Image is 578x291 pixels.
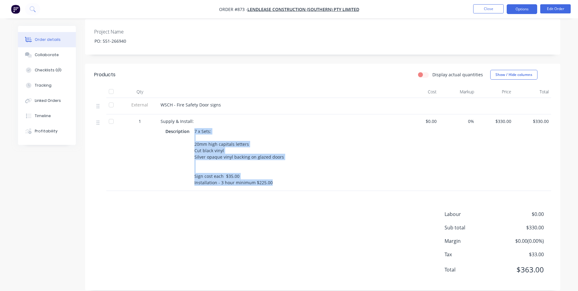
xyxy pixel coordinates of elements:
[35,113,51,119] div: Timeline
[18,32,76,47] button: Order details
[445,266,499,273] span: Total
[11,5,20,14] img: Factory
[445,224,499,231] span: Sub total
[90,37,166,45] div: PO: 551-266940
[161,102,221,108] span: WSCH - Fire Safety Door signs
[445,251,499,258] span: Tax
[498,251,544,258] span: $33.00
[516,118,549,124] span: $330.00
[402,86,439,98] div: Cost
[507,4,537,14] button: Options
[35,128,58,134] div: Profitability
[124,102,156,108] span: External
[35,37,61,42] div: Order details
[18,47,76,63] button: Collaborate
[473,4,504,13] button: Close
[94,71,115,78] div: Products
[498,264,544,275] span: $363.00
[445,237,499,245] span: Margin
[35,52,59,58] div: Collaborate
[165,127,192,136] div: Description
[18,108,76,124] button: Timeline
[18,93,76,108] button: Linked Orders
[490,70,537,80] button: Show / Hide columns
[432,71,483,78] label: Display actual quantities
[18,63,76,78] button: Checklists 0/0
[122,86,158,98] div: Qty
[35,67,62,73] div: Checklists 0/0
[477,86,514,98] div: Price
[247,6,359,12] a: Lendlease Construction (Southern) Pty Limited
[514,86,551,98] div: Total
[94,28,170,35] label: Project Name
[192,127,286,187] div: 7 x Sets: 20mm high capitals letters Cut black vinyl Silver opaque vinyl backing on glazed doors ...
[404,118,437,124] span: $0.00
[498,224,544,231] span: $330.00
[35,98,61,103] div: Linked Orders
[139,118,141,124] span: 1
[479,118,512,124] span: $330.00
[498,237,544,245] span: $0.00 ( 0.00 %)
[540,4,571,13] button: Edit Order
[445,210,499,218] span: Labour
[219,6,247,12] span: Order #873 -
[441,118,474,124] span: 0%
[439,86,477,98] div: Markup
[18,124,76,139] button: Profitability
[18,78,76,93] button: Tracking
[35,83,51,88] div: Tracking
[161,118,194,124] span: Supply & Install:
[498,210,544,218] span: $0.00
